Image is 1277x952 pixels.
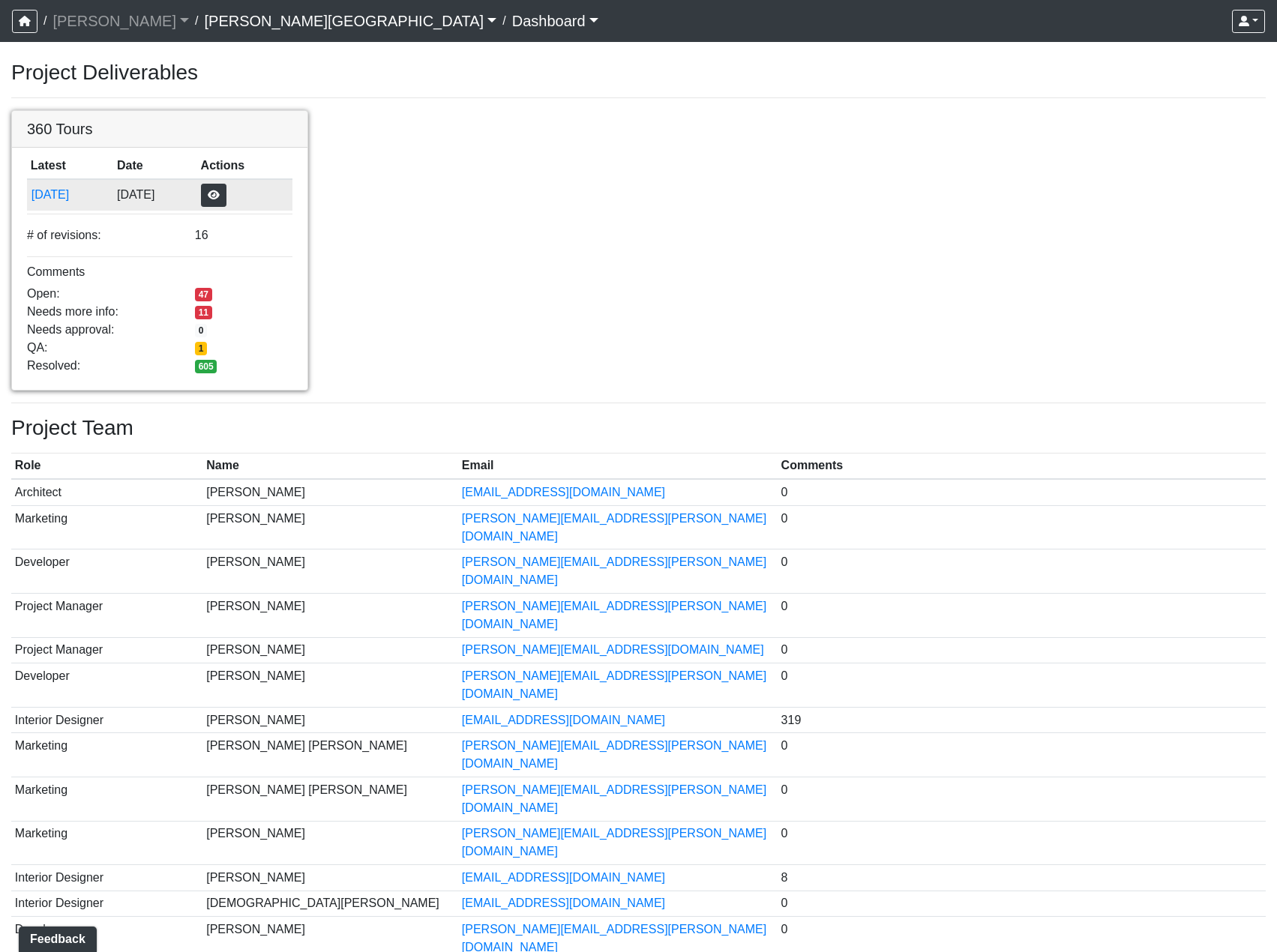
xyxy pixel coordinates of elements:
span: / [37,6,52,36]
iframe: Ybug feedback widget [11,922,100,952]
span: / [189,6,204,36]
td: Interior Designer [11,865,202,891]
td: [PERSON_NAME] [202,865,458,891]
th: Comments [778,454,1266,480]
td: [DEMOGRAPHIC_DATA][PERSON_NAME] [202,891,458,917]
td: 319 [778,707,1266,733]
a: [PERSON_NAME][EMAIL_ADDRESS][PERSON_NAME][DOMAIN_NAME] [462,600,766,630]
button: [DATE] [31,185,110,205]
h3: Project Deliverables [11,60,1266,85]
td: Marketing [11,505,202,549]
td: Interior Designer [11,707,202,733]
td: 0 [778,479,1266,505]
a: [PERSON_NAME][EMAIL_ADDRESS][PERSON_NAME][DOMAIN_NAME] [462,827,766,858]
td: Marketing [11,821,202,865]
td: 0 [778,891,1266,917]
th: Name [202,454,458,480]
td: gCgoSfPsAFUr1sedUFuJW1 [27,179,113,211]
a: [PERSON_NAME][GEOGRAPHIC_DATA] [204,6,496,36]
a: [PERSON_NAME][EMAIL_ADDRESS][PERSON_NAME][DOMAIN_NAME] [462,512,766,543]
a: [EMAIL_ADDRESS][DOMAIN_NAME] [462,486,665,498]
td: 0 [778,593,1266,637]
td: Developer [11,549,202,594]
td: Marketing [11,777,202,821]
h3: Project Team [11,415,1266,441]
td: [PERSON_NAME] [202,505,458,549]
td: [PERSON_NAME] [202,593,458,637]
td: 0 [778,549,1266,594]
td: [PERSON_NAME] [202,821,458,865]
td: Architect [11,479,202,505]
th: Email [458,454,778,480]
a: [EMAIL_ADDRESS][DOMAIN_NAME] [462,897,665,909]
a: [PERSON_NAME] [52,6,189,36]
a: Dashboard [512,6,598,36]
td: [PERSON_NAME] [PERSON_NAME] [202,733,458,777]
a: [EMAIL_ADDRESS][DOMAIN_NAME] [462,714,665,726]
td: 8 [778,865,1266,891]
td: 0 [778,663,1266,708]
a: [PERSON_NAME][EMAIL_ADDRESS][PERSON_NAME][DOMAIN_NAME] [462,669,766,700]
td: Project Manager [11,593,202,637]
td: [PERSON_NAME] [202,663,458,708]
td: [PERSON_NAME] [202,707,458,733]
td: 0 [778,777,1266,821]
a: [PERSON_NAME][EMAIL_ADDRESS][DOMAIN_NAME] [462,643,764,656]
a: [PERSON_NAME][EMAIL_ADDRESS][PERSON_NAME][DOMAIN_NAME] [462,739,766,770]
td: 0 [778,505,1266,549]
span: / [496,6,511,36]
td: [PERSON_NAME] [PERSON_NAME] [202,777,458,821]
td: 0 [778,821,1266,865]
td: Project Manager [11,637,202,663]
td: [PERSON_NAME] [202,479,458,505]
td: 0 [778,733,1266,777]
td: Marketing [11,733,202,777]
a: [PERSON_NAME][EMAIL_ADDRESS][PERSON_NAME][DOMAIN_NAME] [462,783,766,814]
th: Role [11,454,202,480]
a: [PERSON_NAME][EMAIL_ADDRESS][PERSON_NAME][DOMAIN_NAME] [462,555,766,586]
td: Interior Designer [11,891,202,917]
td: 0 [778,637,1266,663]
td: Developer [11,663,202,708]
td: [PERSON_NAME] [202,549,458,594]
a: [EMAIL_ADDRESS][DOMAIN_NAME] [462,871,665,884]
td: [PERSON_NAME] [202,637,458,663]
